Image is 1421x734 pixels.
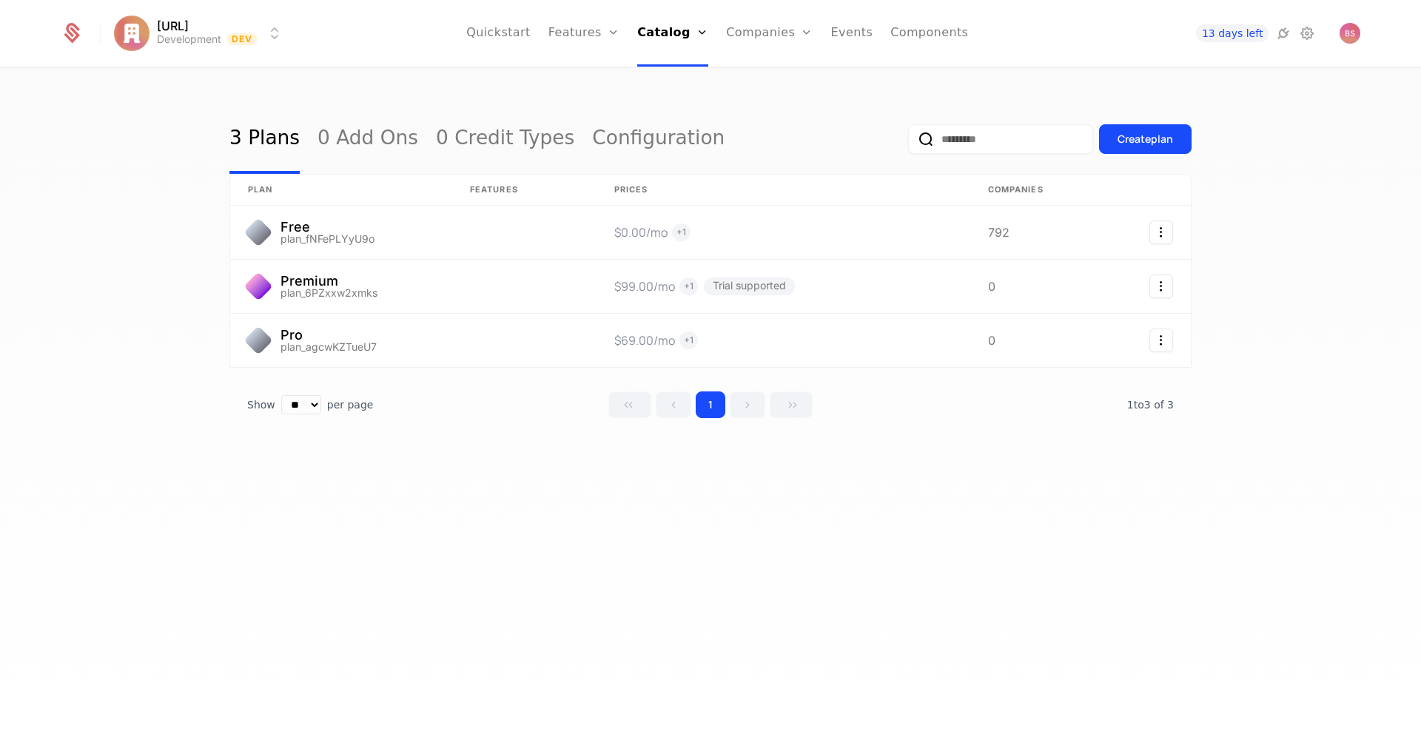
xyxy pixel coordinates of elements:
[157,20,189,32] span: [URL]
[1149,329,1173,352] button: Select action
[608,391,651,418] button: Go to first page
[656,391,691,418] button: Go to previous page
[696,391,725,418] button: Go to page 1
[770,391,813,418] button: Go to last page
[230,175,452,206] th: plan
[1196,24,1269,42] a: 13 days left
[1127,399,1167,411] span: 1 to 3 of
[436,104,574,174] a: 0 Credit Types
[247,397,275,412] span: Show
[592,104,725,174] a: Configuration
[452,175,597,206] th: Features
[318,104,418,174] a: 0 Add Ons
[227,33,258,45] span: Dev
[1340,23,1360,44] img: Brian Salts-Halcomb
[730,391,765,418] button: Go to next page
[229,104,300,174] a: 3 Plans
[1149,275,1173,298] button: Select action
[281,395,321,414] select: Select page size
[229,391,1192,418] div: Table pagination
[1298,24,1316,42] a: Settings
[157,32,221,47] div: Development
[1127,399,1174,411] span: 3
[597,175,970,206] th: Prices
[327,397,374,412] span: per page
[1340,23,1360,44] button: Open user button
[970,175,1089,206] th: Companies
[1149,220,1173,244] button: Select action
[114,16,150,51] img: Appy.AI
[1099,124,1192,154] button: Createplan
[1118,132,1173,147] div: Create plan
[1274,24,1292,42] a: Integrations
[118,17,284,50] button: Select environment
[608,391,813,418] div: Page navigation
